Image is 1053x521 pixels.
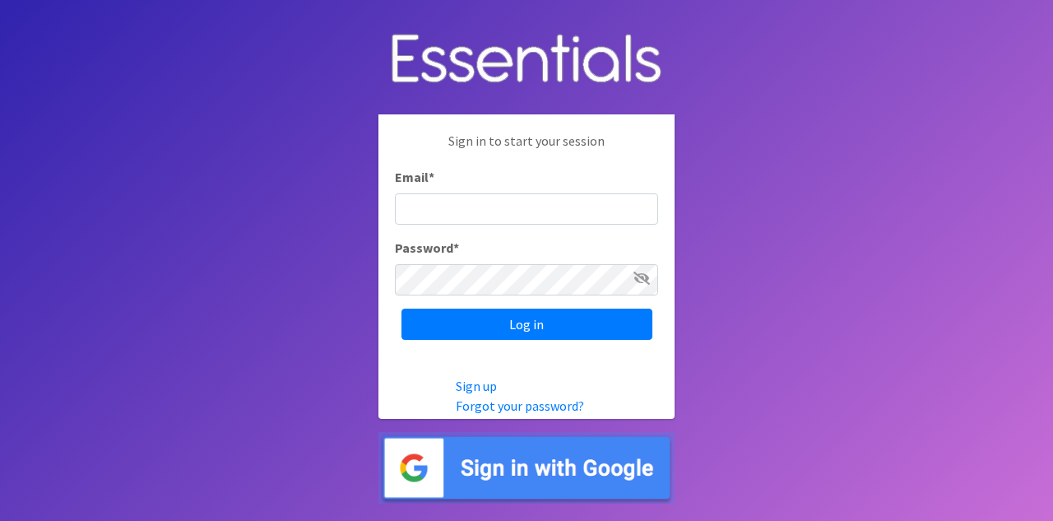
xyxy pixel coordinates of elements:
[453,240,459,256] abbr: required
[395,167,434,187] label: Email
[395,238,459,258] label: Password
[401,309,652,340] input: Log in
[456,378,497,394] a: Sign up
[378,432,675,504] img: Sign in with Google
[456,398,584,414] a: Forgot your password?
[395,131,658,167] p: Sign in to start your session
[429,169,434,185] abbr: required
[378,17,675,102] img: Human Essentials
